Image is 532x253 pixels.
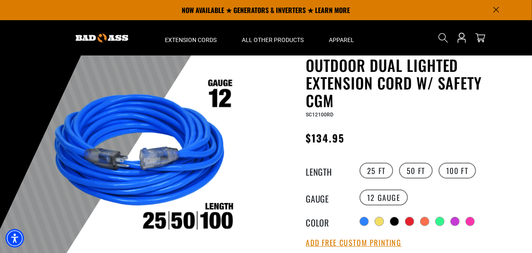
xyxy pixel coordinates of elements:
[306,238,402,248] button: Add Free Custom Printing
[360,190,408,206] label: 12 Gauge
[399,163,433,179] label: 50 FT
[153,20,230,55] summary: Extension Cords
[76,34,128,42] img: Bad Ass Extension Cords
[455,20,468,55] a: Open this option
[439,163,476,179] label: 100 FT
[306,112,334,118] span: SC12100RD
[242,36,304,44] span: All Other Products
[5,229,24,248] div: Accessibility Menu
[230,20,317,55] summary: All Other Products
[317,20,367,55] summary: Apparel
[306,56,512,109] h1: Outdoor Dual Lighted Extension Cord w/ Safety CGM
[306,165,348,176] legend: Length
[360,163,393,179] label: 25 FT
[306,130,345,145] span: $134.95
[329,36,355,44] span: Apparel
[306,216,348,227] legend: Color
[306,192,348,203] legend: Gauge
[437,31,450,45] summary: Search
[165,36,217,44] span: Extension Cords
[474,33,487,43] a: cart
